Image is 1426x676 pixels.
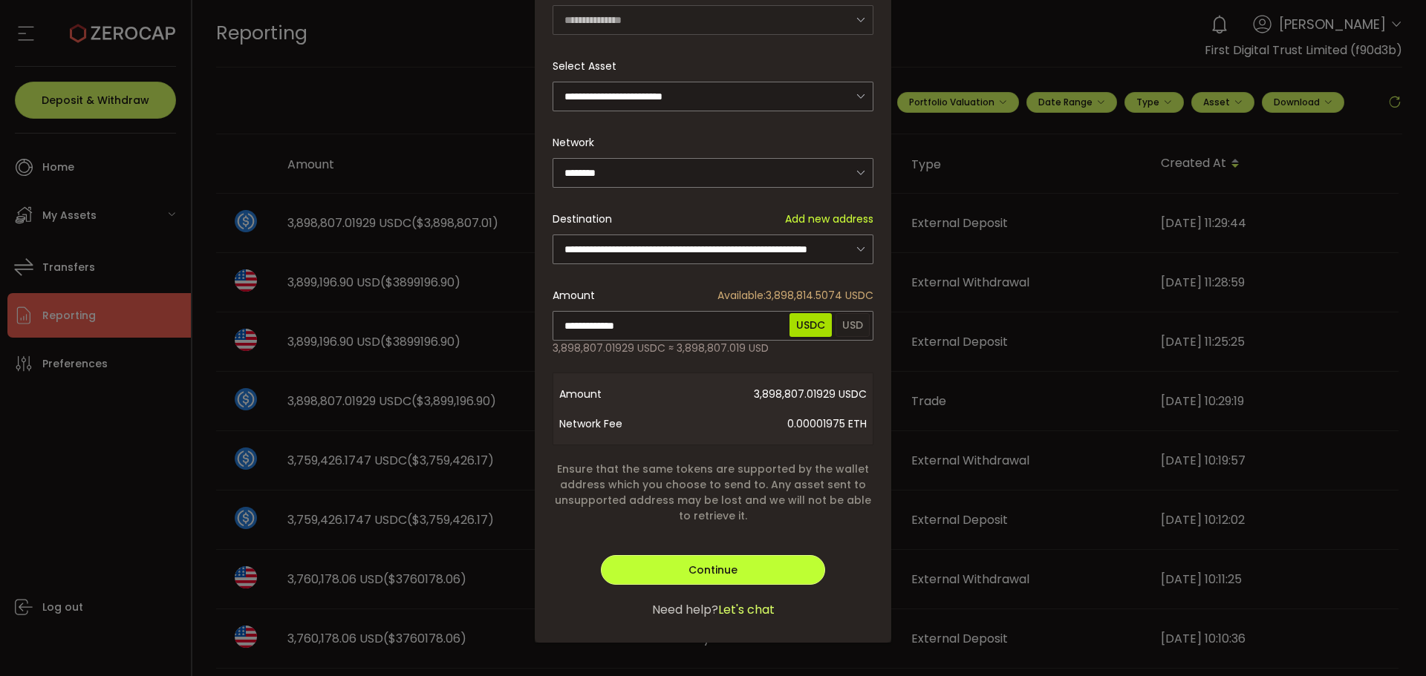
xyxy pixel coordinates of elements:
span: Amount [559,379,678,409]
iframe: Chat Widget [1253,516,1426,676]
span: Let's chat [718,601,775,619]
span: Ensure that the same tokens are supported by the wallet address which you choose to send to. Any ... [553,462,873,524]
span: 3,898,807.01929 USDC [678,379,867,409]
button: Continue [601,555,825,585]
label: Select Asset [553,59,625,73]
span: 3,898,814.5074 USDC [717,288,873,303]
span: Destination [553,211,612,226]
span: 0.00001975 ETH [678,409,867,439]
span: Need help? [652,601,718,619]
span: Continue [688,562,738,577]
label: Network [553,135,603,150]
span: Add new address [785,211,873,227]
span: Network Fee [559,409,678,439]
span: USD [836,313,870,337]
span: Amount [553,288,595,303]
span: Available: [717,288,766,303]
span: USDC [789,313,832,337]
span: 3,898,807.01929 USDC ≈ 3,898,807.019 USD [553,341,769,356]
